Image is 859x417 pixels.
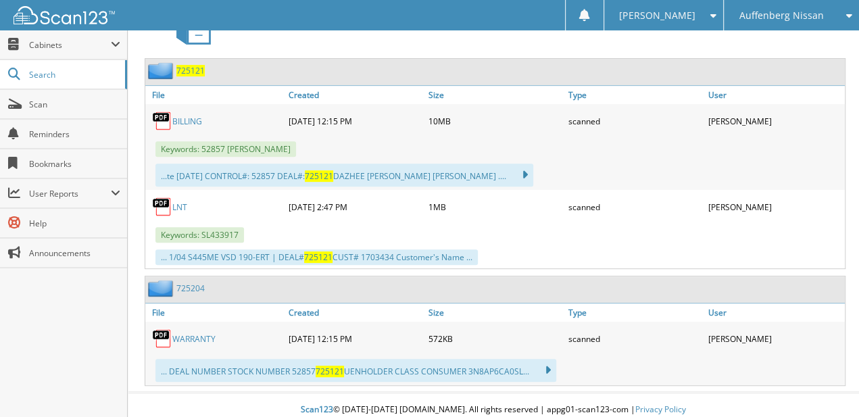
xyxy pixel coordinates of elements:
[176,65,205,76] a: 725121
[29,218,120,229] span: Help
[152,197,172,217] img: PDF.png
[155,164,533,187] div: ...te [DATE] CONTROL#: 52857 DEAL#: DAZHEE [PERSON_NAME] [PERSON_NAME] ....
[148,62,176,79] img: folder2.png
[172,201,187,213] a: LNT
[705,193,845,220] div: [PERSON_NAME]
[155,359,556,382] div: ... DEAL NUMBER STOCK NUMBER 52857 UENHOLDER CLASS CONSUMER 3N8AP6CA0SL...
[172,333,216,345] a: WARRANTY
[29,39,111,51] span: Cabinets
[739,11,824,20] span: Auffenberg Nissan
[316,366,344,377] span: 725121
[425,86,565,104] a: Size
[29,158,120,170] span: Bookmarks
[29,188,111,199] span: User Reports
[172,116,202,127] a: BILLING
[176,283,205,294] a: 725204
[791,352,859,417] iframe: Chat Widget
[301,403,333,415] span: Scan123
[155,249,478,265] div: ... 1/04 S445ME VSD 190-ERT | DEAL# CUST# 1703434 Customer's Name ...
[425,193,565,220] div: 1MB
[425,325,565,352] div: 572KB
[619,11,695,20] span: [PERSON_NAME]
[145,86,285,104] a: File
[635,403,686,415] a: Privacy Policy
[148,280,176,297] img: folder2.png
[705,325,845,352] div: [PERSON_NAME]
[565,325,705,352] div: scanned
[285,303,425,322] a: Created
[29,69,118,80] span: Search
[285,107,425,134] div: [DATE] 12:15 PM
[14,6,115,24] img: scan123-logo-white.svg
[152,111,172,131] img: PDF.png
[425,107,565,134] div: 10MB
[285,86,425,104] a: Created
[565,107,705,134] div: scanned
[285,325,425,352] div: [DATE] 12:15 PM
[29,247,120,259] span: Announcements
[425,303,565,322] a: Size
[155,227,244,243] span: Keywords: SL433917
[705,107,845,134] div: [PERSON_NAME]
[145,303,285,322] a: File
[565,193,705,220] div: scanned
[565,86,705,104] a: Type
[565,303,705,322] a: Type
[304,251,333,263] span: 725121
[29,128,120,140] span: Reminders
[705,303,845,322] a: User
[152,328,172,349] img: PDF.png
[285,193,425,220] div: [DATE] 2:47 PM
[155,141,296,157] span: Keywords: 52857 [PERSON_NAME]
[705,86,845,104] a: User
[29,99,120,110] span: Scan
[305,170,333,182] span: 725121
